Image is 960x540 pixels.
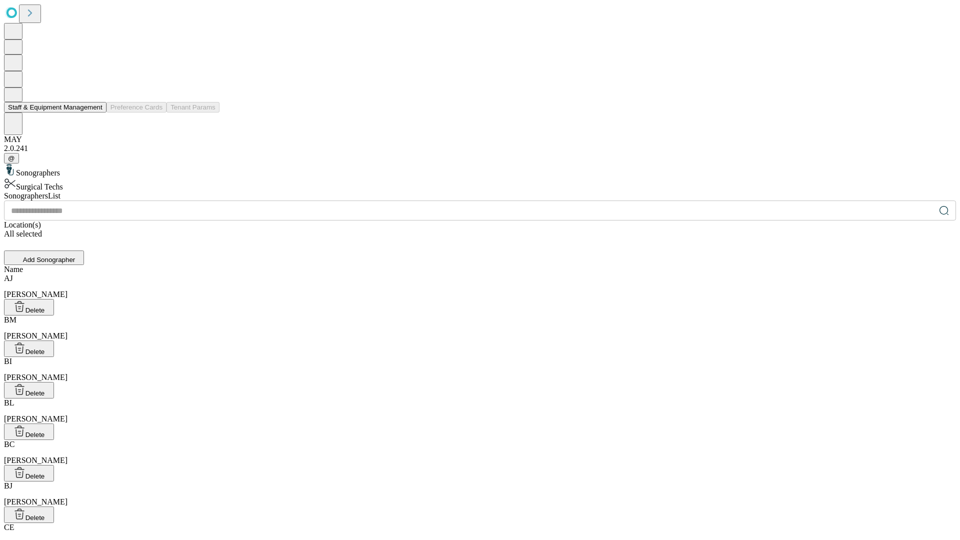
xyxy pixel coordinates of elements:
[25,306,45,314] span: Delete
[25,472,45,480] span: Delete
[4,191,956,200] div: Sonographers List
[166,102,219,112] button: Tenant Params
[4,220,41,229] span: Location(s)
[4,102,106,112] button: Staff & Equipment Management
[25,514,45,521] span: Delete
[4,398,14,407] span: BL
[25,348,45,355] span: Delete
[4,481,12,490] span: BJ
[106,102,166,112] button: Preference Cards
[4,506,54,523] button: Delete
[25,389,45,397] span: Delete
[4,357,956,382] div: [PERSON_NAME]
[4,440,14,448] span: BC
[4,481,956,506] div: [PERSON_NAME]
[4,274,13,282] span: AJ
[4,523,14,531] span: CE
[4,398,956,423] div: [PERSON_NAME]
[23,256,75,263] span: Add Sonographer
[4,144,956,153] div: 2.0.241
[4,440,956,465] div: [PERSON_NAME]
[4,357,12,365] span: BI
[25,431,45,438] span: Delete
[4,135,956,144] div: MAY
[4,265,956,274] div: Name
[4,340,54,357] button: Delete
[4,250,84,265] button: Add Sonographer
[4,274,956,299] div: [PERSON_NAME]
[4,423,54,440] button: Delete
[4,229,956,238] div: All selected
[4,315,956,340] div: [PERSON_NAME]
[4,177,956,191] div: Surgical Techs
[4,163,956,177] div: Sonographers
[4,153,19,163] button: @
[8,154,15,162] span: @
[4,465,54,481] button: Delete
[4,299,54,315] button: Delete
[4,382,54,398] button: Delete
[4,315,16,324] span: BM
